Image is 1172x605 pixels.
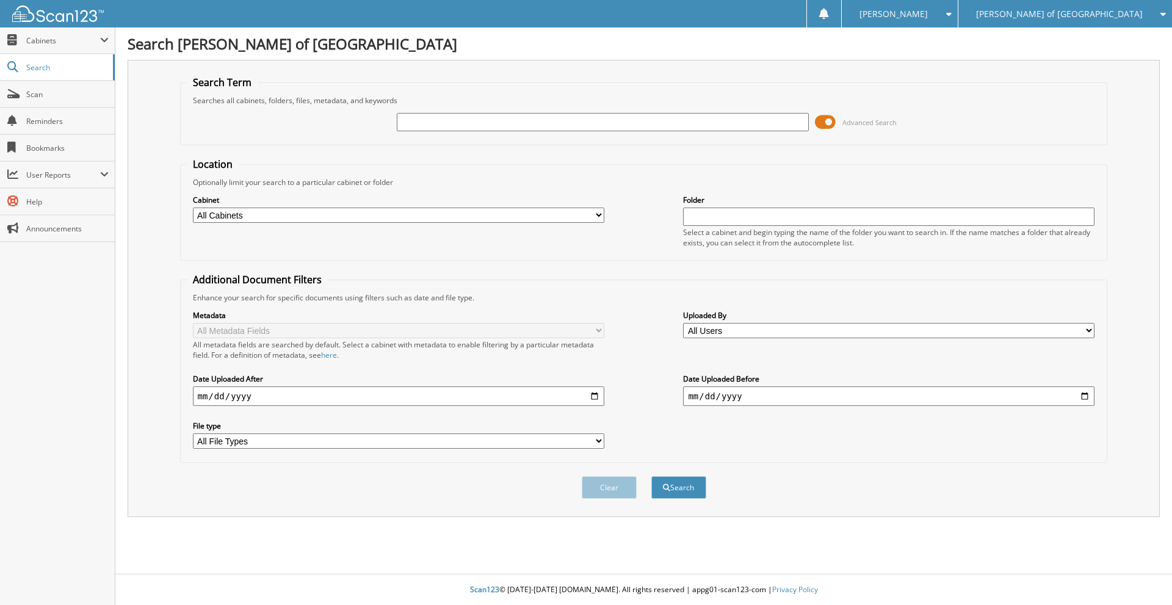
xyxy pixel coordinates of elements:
div: Select a cabinet and begin typing the name of the folder you want to search in. If the name match... [683,227,1094,248]
span: Cabinets [26,35,100,46]
span: Scan123 [470,584,499,595]
input: end [683,386,1094,406]
label: Metadata [193,310,604,321]
label: File type [193,421,604,431]
span: [PERSON_NAME] of [GEOGRAPHIC_DATA] [976,10,1143,18]
legend: Location [187,158,239,171]
h1: Search [PERSON_NAME] of [GEOGRAPHIC_DATA] [128,34,1160,54]
div: © [DATE]-[DATE] [DOMAIN_NAME]. All rights reserved | appg01-scan123-com | [115,575,1172,605]
legend: Additional Document Filters [187,273,328,286]
button: Clear [582,476,637,499]
label: Folder [683,195,1094,205]
label: Date Uploaded After [193,374,604,384]
span: Scan [26,89,109,100]
span: User Reports [26,170,100,180]
div: All metadata fields are searched by default. Select a cabinet with metadata to enable filtering b... [193,339,604,360]
legend: Search Term [187,76,258,89]
button: Search [651,476,706,499]
label: Cabinet [193,195,604,205]
input: start [193,386,604,406]
label: Uploaded By [683,310,1094,321]
div: Searches all cabinets, folders, files, metadata, and keywords [187,95,1101,106]
span: Advanced Search [842,118,897,127]
span: [PERSON_NAME] [859,10,928,18]
span: Bookmarks [26,143,109,153]
div: Optionally limit your search to a particular cabinet or folder [187,177,1101,187]
label: Date Uploaded Before [683,374,1094,384]
a: here [321,350,337,360]
img: scan123-logo-white.svg [12,5,104,22]
span: Help [26,197,109,207]
a: Privacy Policy [772,584,818,595]
div: Enhance your search for specific documents using filters such as date and file type. [187,292,1101,303]
span: Reminders [26,116,109,126]
span: Search [26,62,107,73]
span: Announcements [26,223,109,234]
